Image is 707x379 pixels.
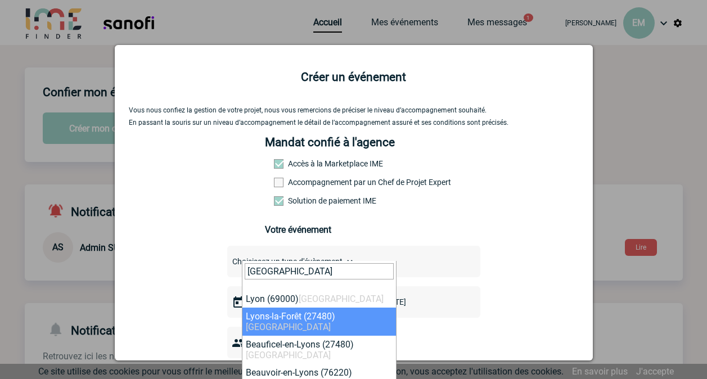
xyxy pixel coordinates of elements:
[265,136,395,149] h4: Mandat confié à l'agence
[265,224,442,235] h3: Votre événement
[274,159,323,168] label: Accès à la Marketplace IME
[274,196,323,205] label: Conformité aux process achat client, Prise en charge de la facturation, Mutualisation de plusieur...
[242,290,396,308] li: Lyon (69000)
[274,178,323,187] label: Prestation payante
[246,350,331,360] span: [GEOGRAPHIC_DATA]
[129,119,579,127] p: En passant la souris sur un niveau d’accompagnement le détail de l’accompagnement assuré et ses c...
[129,70,579,84] h2: Créer un événement
[380,295,458,309] input: Date de fin
[242,308,396,336] li: Lyons-la-Forêt (27480)
[129,106,579,114] p: Vous nous confiez la gestion de votre projet, nous vous remercions de préciser le niveau d’accomp...
[299,294,384,304] span: [GEOGRAPHIC_DATA]
[246,322,331,332] span: [GEOGRAPHIC_DATA]
[242,336,396,364] li: Beauficel-en-Lyons (27480)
